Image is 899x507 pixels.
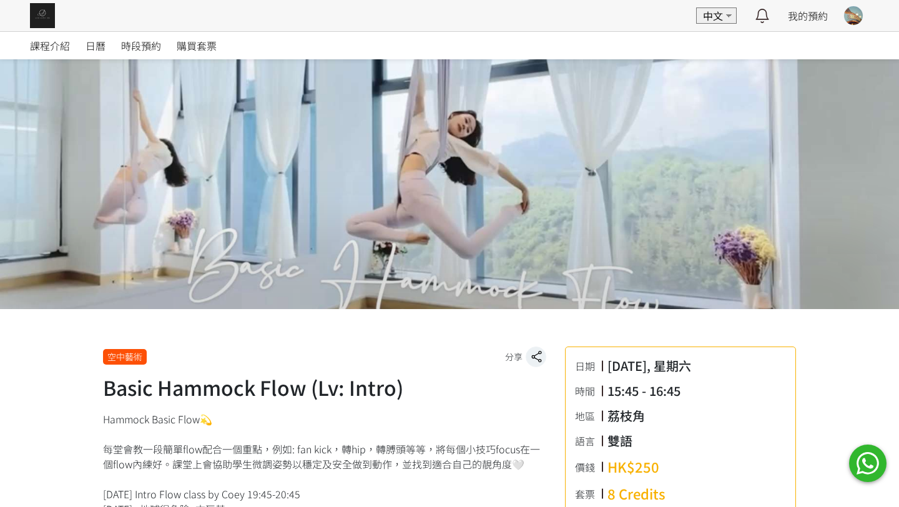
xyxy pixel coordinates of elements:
[575,358,601,373] div: 日期
[607,456,659,477] div: HK$250
[103,349,147,365] div: 空中藝術
[30,38,70,53] span: 課程介紹
[121,38,161,53] span: 時段預約
[177,38,217,53] span: 購買套票
[177,32,217,59] a: 購買套票
[607,406,645,425] div: 荔枝角
[86,38,106,53] span: 日曆
[575,408,601,423] div: 地區
[607,381,680,400] div: 15:45 - 16:45
[575,433,601,448] div: 語言
[30,3,55,28] img: img_61c0148bb0266
[86,32,106,59] a: 日曆
[607,431,632,450] div: 雙語
[505,350,523,363] span: 分享
[575,383,601,398] div: 時間
[30,32,70,59] a: 課程介紹
[575,460,601,475] div: 價錢
[788,8,828,23] a: 我的預約
[103,372,546,402] h1: Basic Hammock Flow (Lv: Intro)
[607,357,691,375] div: [DATE], 星期六
[575,486,601,501] div: 套票
[607,483,666,504] div: 8 Credits
[121,32,161,59] a: 時段預約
